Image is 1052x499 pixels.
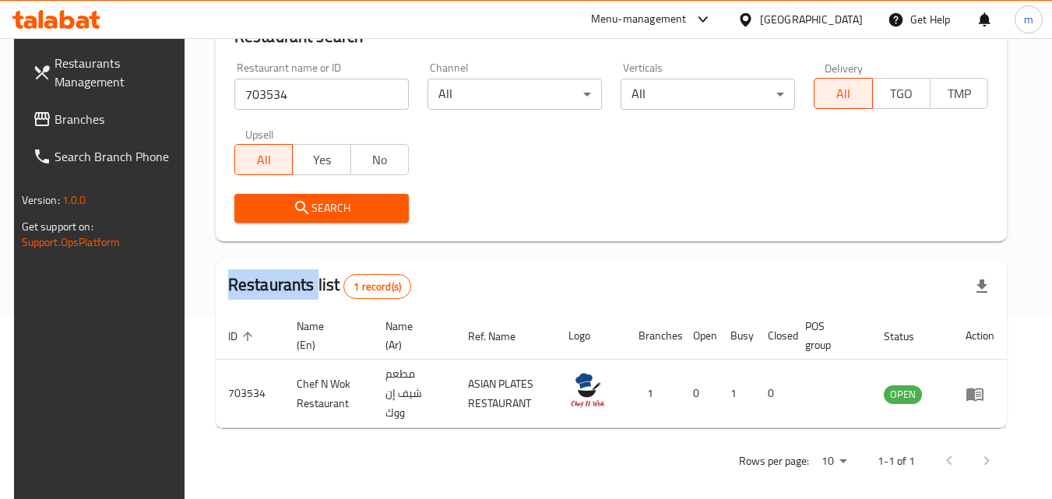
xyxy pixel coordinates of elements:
span: No [357,149,403,171]
input: Search for restaurant name or ID.. [234,79,409,110]
div: Export file [963,268,1001,305]
div: All [621,79,795,110]
span: Name (Ar) [385,317,437,354]
span: Restaurants Management [55,54,178,91]
span: All [241,149,287,171]
button: No [350,144,409,175]
td: 703534 [216,360,284,428]
span: TMP [937,83,982,105]
th: Logo [556,312,626,360]
p: 1-1 of 1 [878,452,915,471]
div: Rows per page: [815,450,853,473]
span: Search [247,199,396,218]
span: Get support on: [22,216,93,237]
button: Search [234,194,409,223]
span: 1.0.0 [62,190,86,210]
span: All [821,83,866,105]
h2: Restaurants list [228,273,411,299]
button: All [234,144,293,175]
span: Search Branch Phone [55,147,178,166]
table: enhanced table [216,312,1008,428]
td: ASIAN PLATES RESTAURANT [456,360,556,428]
td: 1 [718,360,755,428]
span: Name (En) [297,317,354,354]
th: Open [681,312,718,360]
span: ID [228,327,258,346]
td: مطعم شيف إن ووك [373,360,456,428]
h2: Restaurant search [234,25,989,48]
th: Branches [626,312,681,360]
div: Menu [966,385,994,403]
a: Support.OpsPlatform [22,232,121,252]
a: Restaurants Management [20,44,190,100]
th: Busy [718,312,755,360]
span: m [1024,11,1033,28]
div: All [427,79,602,110]
span: TGO [879,83,924,105]
div: Total records count [343,274,411,299]
th: Closed [755,312,793,360]
span: Ref. Name [468,327,536,346]
td: Chef N Wok Restaurant [284,360,373,428]
div: [GEOGRAPHIC_DATA] [760,11,863,28]
td: 0 [681,360,718,428]
span: OPEN [884,385,922,403]
label: Upsell [245,128,274,139]
a: Search Branch Phone [20,138,190,175]
a: Branches [20,100,190,138]
p: Rows per page: [739,452,809,471]
button: TGO [872,78,931,109]
div: OPEN [884,385,922,404]
span: Status [884,327,934,346]
button: Yes [292,144,350,175]
label: Delivery [825,62,864,73]
span: 1 record(s) [344,279,410,294]
td: 0 [755,360,793,428]
th: Action [953,312,1007,360]
button: TMP [930,78,988,109]
img: Chef N Wok Restaurant [568,371,607,410]
td: 1 [626,360,681,428]
div: Menu-management [591,10,687,29]
button: All [814,78,872,109]
span: Version: [22,190,60,210]
span: POS group [805,317,853,354]
span: Branches [55,110,178,128]
span: Yes [299,149,344,171]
